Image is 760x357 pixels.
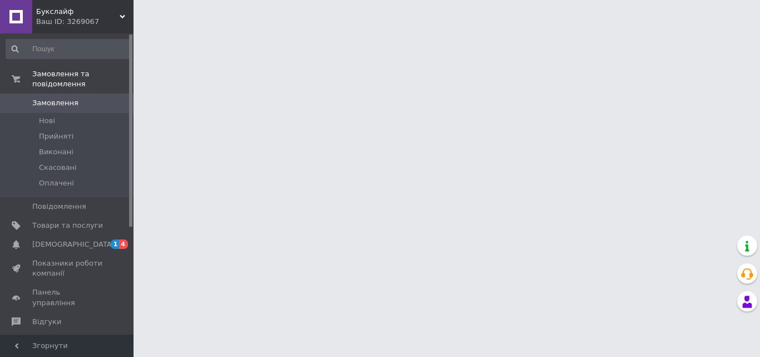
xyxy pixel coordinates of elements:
[32,221,103,231] span: Товари та послуги
[32,317,61,327] span: Відгуки
[39,131,73,141] span: Прийняті
[39,116,55,126] span: Нові
[32,287,103,307] span: Панель управління
[32,202,86,212] span: Повідомлення
[39,147,73,157] span: Виконані
[32,98,78,108] span: Замовлення
[32,69,134,89] span: Замовлення та повідомлення
[36,17,134,27] div: Ваш ID: 3269067
[36,7,120,17] span: Букслайф
[6,39,131,59] input: Пошук
[32,258,103,278] span: Показники роботи компанії
[119,239,128,249] span: 4
[111,239,120,249] span: 1
[32,239,115,250] span: [DEMOGRAPHIC_DATA]
[39,178,74,188] span: Оплачені
[39,163,77,173] span: Скасовані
